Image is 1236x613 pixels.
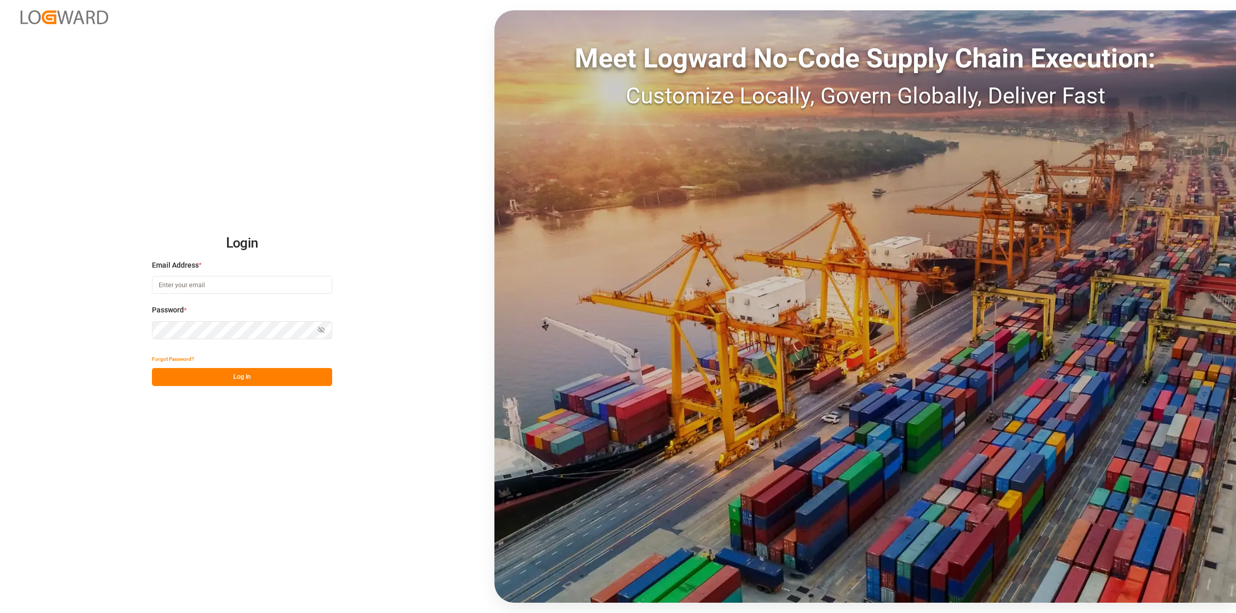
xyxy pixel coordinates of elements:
button: Log In [152,368,332,386]
span: Email Address [152,260,199,271]
button: Forgot Password? [152,350,194,368]
span: Password [152,305,184,316]
div: Meet Logward No-Code Supply Chain Execution: [494,39,1236,79]
img: Logward_new_orange.png [21,10,108,24]
input: Enter your email [152,276,332,294]
h2: Login [152,227,332,260]
div: Customize Locally, Govern Globally, Deliver Fast [494,79,1236,113]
